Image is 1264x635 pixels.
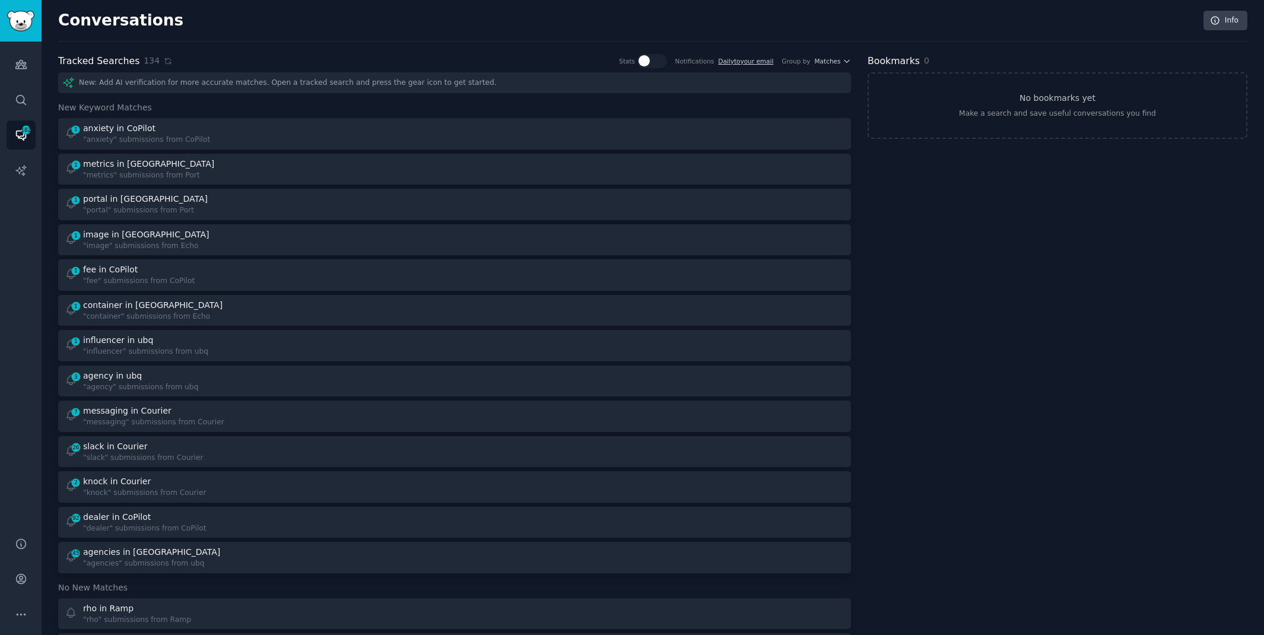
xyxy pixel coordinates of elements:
[58,542,851,573] a: 45agencies in [GEOGRAPHIC_DATA]"agencies" submissions from ubq
[675,57,714,65] div: Notifications
[58,295,851,326] a: 1container in [GEOGRAPHIC_DATA]"container" submissions from Echo
[83,417,224,428] div: "messaging" submissions from Courier
[71,161,81,169] span: 1
[83,276,195,287] div: "fee" submissions from CoPilot
[58,11,183,30] h2: Conversations
[868,72,1247,139] a: No bookmarks yetMake a search and save useful conversations you find
[58,118,851,150] a: 1anxiety in CoPilot"anxiety" submissions from CoPilot
[924,56,929,65] span: 0
[58,72,851,93] div: New: Add AI verification for more accurate matches. Open a tracked search and press the gear icon...
[83,475,151,488] div: knock in Courier
[83,558,223,569] div: "agencies" submissions from ubq
[83,488,207,499] div: "knock" submissions from Courier
[83,158,214,170] div: metrics in [GEOGRAPHIC_DATA]
[144,55,160,67] span: 134
[1203,11,1247,31] a: Info
[58,507,851,538] a: 92dealer in CoPilot"dealer" submissions from CoPilot
[58,330,851,361] a: 1influencer in ubq"influencer" submissions from ubq
[71,337,81,345] span: 1
[71,125,81,134] span: 1
[83,511,151,523] div: dealer in CoPilot
[83,241,211,252] div: "image" submissions from Echo
[83,382,198,393] div: "agency" submissions from ubq
[71,408,81,416] span: 7
[71,196,81,204] span: 1
[58,436,851,468] a: 26slack in Courier"slack" submissions from Courier
[58,471,851,503] a: 2knock in Courier"knock" submissions from Courier
[58,54,139,69] h2: Tracked Searches
[83,347,208,357] div: "influencer" submissions from ubq
[71,549,81,557] span: 45
[83,193,208,205] div: portal in [GEOGRAPHIC_DATA]
[83,370,142,382] div: agency in ubq
[58,401,851,432] a: 7messaging in Courier"messaging" submissions from Courier
[71,514,81,522] span: 92
[83,205,210,216] div: "portal" submissions from Port
[83,170,217,181] div: "metrics" submissions from Port
[83,440,147,453] div: slack in Courier
[71,478,81,487] span: 2
[7,120,36,150] a: 182
[782,57,810,65] div: Group by
[83,615,191,626] div: "rho" submissions from Ramp
[58,224,851,256] a: 1image in [GEOGRAPHIC_DATA]"image" submissions from Echo
[83,523,207,534] div: "dealer" submissions from CoPilot
[83,122,155,135] div: anxiety in CoPilot
[83,228,209,241] div: image in [GEOGRAPHIC_DATA]
[815,57,851,65] button: Matches
[83,453,203,463] div: "slack" submissions from Courier
[619,57,635,65] div: Stats
[71,266,81,275] span: 1
[71,443,81,452] span: 26
[83,299,223,312] div: container in [GEOGRAPHIC_DATA]
[83,334,153,347] div: influencer in ubq
[83,135,210,145] div: "anxiety" submissions from CoPilot
[58,259,851,291] a: 1fee in CoPilot"fee" submissions from CoPilot
[815,57,841,65] span: Matches
[959,109,1156,119] div: Make a search and save useful conversations you find
[58,189,851,220] a: 1portal in [GEOGRAPHIC_DATA]"portal" submissions from Port
[718,58,773,65] a: Dailytoyour email
[58,101,152,114] span: New Keyword Matches
[7,11,34,31] img: GummySearch logo
[21,126,31,134] span: 182
[58,366,851,397] a: 3agency in ubq"agency" submissions from ubq
[83,602,134,615] div: rho in Ramp
[58,582,128,594] span: No New Matches
[868,54,920,69] h2: Bookmarks
[1020,92,1095,104] h3: No bookmarks yet
[58,154,851,185] a: 1metrics in [GEOGRAPHIC_DATA]"metrics" submissions from Port
[71,302,81,310] span: 1
[83,263,138,276] div: fee in CoPilot
[71,373,81,381] span: 3
[83,405,172,417] div: messaging in Courier
[83,312,225,322] div: "container" submissions from Echo
[71,231,81,240] span: 1
[58,598,851,630] a: rho in Ramp"rho" submissions from Ramp
[83,546,220,558] div: agencies in [GEOGRAPHIC_DATA]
